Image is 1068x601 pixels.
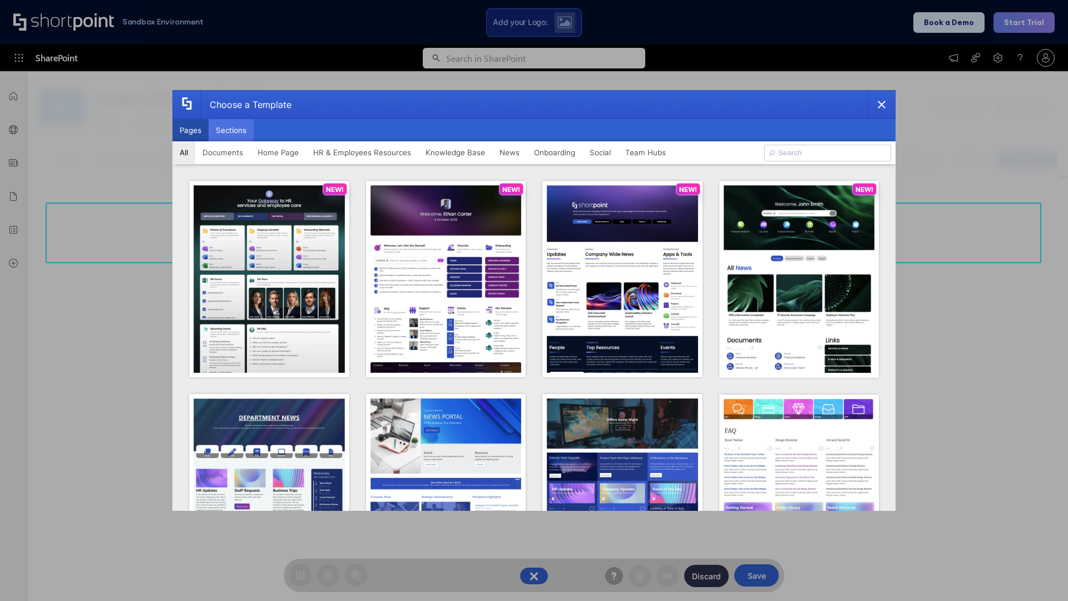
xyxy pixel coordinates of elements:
button: Team Hubs [618,141,673,164]
div: Choose a Template [201,91,291,119]
button: News [492,141,527,164]
button: Social [582,141,618,164]
p: NEW! [326,185,344,194]
button: Knowledge Base [418,141,492,164]
button: All [172,141,195,164]
button: HR & Employees Resources [306,141,418,164]
button: Onboarding [527,141,582,164]
button: Documents [195,141,250,164]
p: NEW! [856,185,873,194]
button: Pages [172,119,209,141]
input: Search [764,145,891,161]
button: Sections [209,119,254,141]
button: Home Page [250,141,306,164]
div: template selector [172,90,896,511]
iframe: Chat Widget [1012,548,1068,601]
p: NEW! [502,185,520,194]
p: NEW! [679,185,697,194]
